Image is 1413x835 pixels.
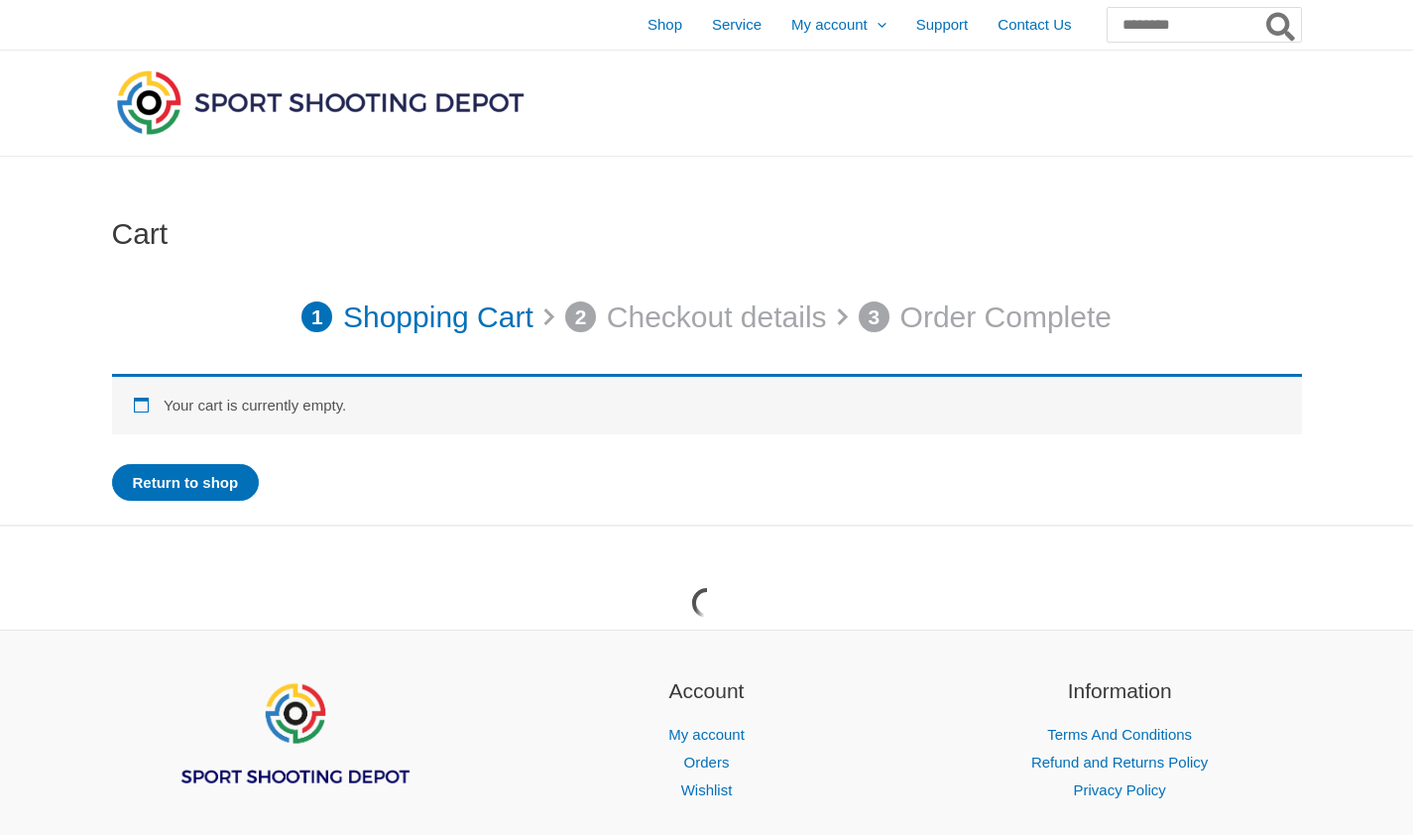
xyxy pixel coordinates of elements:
[525,675,888,707] h2: Account
[938,721,1302,804] nav: Information
[1047,726,1192,743] a: Terms And Conditions
[938,675,1302,804] aside: Footer Widget 3
[301,290,533,345] a: 1 Shopping Cart
[112,374,1302,434] div: Your cart is currently empty.
[112,464,260,501] a: Return to shop
[681,781,733,798] a: Wishlist
[1073,781,1165,798] a: Privacy Policy
[938,675,1302,707] h2: Information
[525,675,888,804] aside: Footer Widget 2
[565,301,597,333] span: 2
[565,290,827,345] a: 2 Checkout details
[112,216,1302,252] h1: Cart
[1262,8,1301,42] button: Search
[684,754,730,771] a: Orders
[686,583,727,624] div: Loading...
[343,290,533,345] p: Shopping Cart
[1031,754,1208,771] a: Refund and Returns Policy
[607,290,827,345] p: Checkout details
[525,721,888,804] nav: Account
[112,65,529,139] img: Sport Shooting Depot
[301,301,333,333] span: 1
[668,726,745,743] a: My account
